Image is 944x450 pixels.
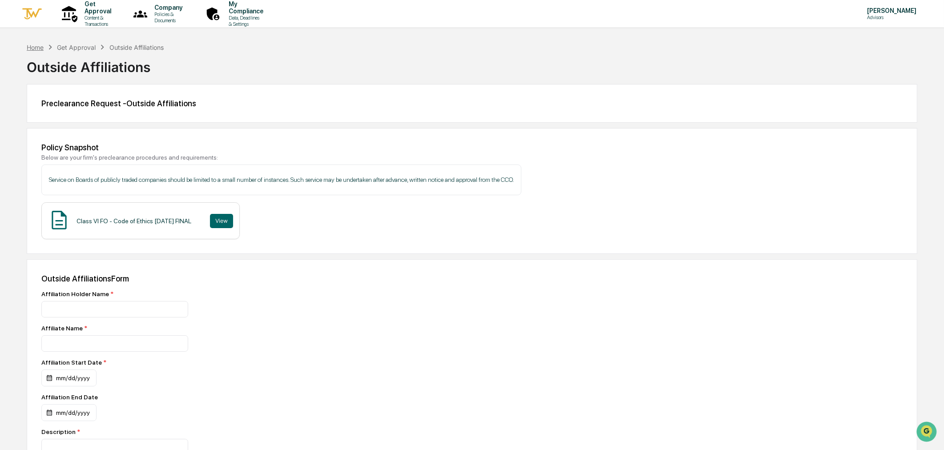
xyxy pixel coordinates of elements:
[41,290,353,297] div: Affiliation Holder Name
[5,125,60,141] a: 🔎Data Lookup
[57,44,96,51] div: Get Approval
[151,71,162,81] button: Start new chat
[9,113,16,120] div: 🖐️
[147,11,187,24] p: Policies & Documents
[222,15,268,27] p: Data, Deadlines & Settings
[9,68,25,84] img: 1746055101610-c473b297-6a78-478c-a979-82029cc54cd1
[65,113,72,120] div: 🗄️
[41,359,175,366] div: Affiliation Start Date
[30,77,113,84] div: We're available if you need us!
[5,108,61,125] a: 🖐️Preclearance
[89,151,108,157] span: Pylon
[860,7,921,14] p: [PERSON_NAME]
[63,150,108,157] a: Powered byPylon
[41,394,175,401] div: Affiliation End Date
[77,217,191,225] div: Class VI FO - Code of Ethics [DATE] FINAL
[27,52,917,75] div: Outside Affiliations
[77,0,116,15] p: Get Approval
[21,7,43,21] img: logo
[30,68,146,77] div: Start new chat
[147,4,187,11] p: Company
[41,99,903,108] div: Preclearance Request - Outside Affiliations
[49,175,514,185] p: Service on Boards of publicly traded companies should be limited to a small number of instances. ...
[23,40,147,50] input: Clear
[41,325,353,332] div: Affiliate Name
[41,370,97,386] div: mm/dd/yyyy
[61,108,114,125] a: 🗄️Attestations
[222,0,268,15] p: My Compliance
[41,143,903,152] div: Policy Snapshot
[41,428,353,435] div: Description
[73,112,110,121] span: Attestations
[109,44,164,51] div: Outside Affiliations
[860,14,921,20] p: Advisors
[27,44,44,51] div: Home
[77,15,116,27] p: Content & Transactions
[48,209,70,231] img: Document Icon
[916,421,940,445] iframe: Open customer support
[9,19,162,33] p: How can we help?
[41,154,903,161] div: Below are your firm's preclearance procedures and requirements:
[41,274,903,283] div: Outside Affiliations Form
[18,129,56,138] span: Data Lookup
[18,112,57,121] span: Preclearance
[41,404,97,421] div: mm/dd/yyyy
[9,130,16,137] div: 🔎
[210,214,233,228] button: View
